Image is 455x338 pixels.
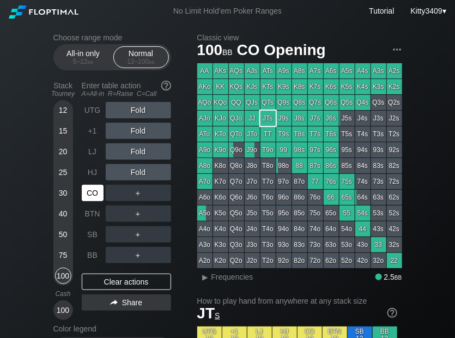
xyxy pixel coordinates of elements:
div: 74o [308,221,323,237]
div: Fold [106,164,171,180]
div: 92s [387,142,402,158]
div: Q3s [371,95,386,110]
div: A5s [339,63,355,79]
div: 62s [387,190,402,205]
div: 76o [308,190,323,205]
div: 100 [55,268,71,284]
div: QTo [229,126,244,142]
img: help.32db89a4.svg [386,307,398,319]
div: 53s [371,206,386,221]
div: BB [82,247,104,263]
div: Q9o [229,142,244,158]
span: JT [197,305,220,322]
div: KK [213,79,228,94]
div: 86s [324,158,339,173]
div: T7s [308,126,323,142]
a: Tutorial [369,7,394,15]
div: 2.5 [375,273,402,281]
div: 25 [55,164,71,180]
div: T2o [260,253,276,268]
div: 87o [292,174,307,189]
div: J8o [245,158,260,173]
div: 82s [387,158,402,173]
div: J2o [245,253,260,268]
div: Q8s [292,95,307,110]
div: J6o [245,190,260,205]
div: BTN [82,206,104,222]
div: 20 [55,143,71,160]
div: Fold [106,123,171,139]
div: A8o [197,158,213,173]
div: 88 [292,158,307,173]
div: +1 [82,123,104,139]
div: ▾ [408,5,448,17]
div: Q4o [229,221,244,237]
h2: Choose range mode [53,33,171,42]
div: 84o [292,221,307,237]
div: 42o [355,253,371,268]
div: T9s [276,126,292,142]
div: LJ [82,143,104,160]
div: KJs [245,79,260,94]
div: All-in only [58,47,108,68]
div: 96o [276,190,292,205]
h2: Classic view [197,33,402,42]
div: AA [197,63,213,79]
div: J4o [245,221,260,237]
div: AJo [197,111,213,126]
div: J2s [387,111,402,126]
span: Frequencies [211,273,253,281]
div: T4s [355,126,371,142]
div: J3s [371,111,386,126]
div: 63s [371,190,386,205]
div: K9o [213,142,228,158]
div: 84s [355,158,371,173]
div: K3o [213,237,228,252]
img: share.864f2f62.svg [110,300,118,306]
h2: How to play hand from anywhere at any stack size [197,297,397,305]
div: Enter table action [82,77,171,102]
div: K8o [213,158,228,173]
div: 93o [276,237,292,252]
div: 52o [339,253,355,268]
div: UTG [82,102,104,118]
span: 100 [196,42,234,60]
div: 85o [292,206,307,221]
div: 5 – 12 [60,58,106,65]
div: 98s [292,142,307,158]
div: Q3o [229,237,244,252]
div: T8s [292,126,307,142]
div: 40 [55,206,71,222]
div: T3s [371,126,386,142]
div: J7o [245,174,260,189]
div: 93s [371,142,386,158]
div: 15 [55,123,71,139]
div: Q9s [276,95,292,110]
div: T5o [260,206,276,221]
div: Q5s [339,95,355,110]
div: T6o [260,190,276,205]
div: A7o [197,174,213,189]
div: 75 [55,247,71,263]
div: Q8o [229,158,244,173]
div: T7o [260,174,276,189]
div: Q6s [324,95,339,110]
div: T3o [260,237,276,252]
span: s [215,309,220,321]
div: KJo [213,111,228,126]
div: KQs [229,79,244,94]
div: 63o [324,237,339,252]
span: CO Opening [235,42,327,60]
div: 22 [387,253,402,268]
div: Q2s [387,95,402,110]
div: 32o [371,253,386,268]
div: T2s [387,126,402,142]
div: 77 [308,174,323,189]
div: TT [260,126,276,142]
div: Q4s [355,95,371,110]
div: A8s [292,63,307,79]
span: bb [395,273,402,281]
div: ＋ [106,226,171,243]
div: K5s [339,79,355,94]
img: Floptimal logo [9,5,78,19]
